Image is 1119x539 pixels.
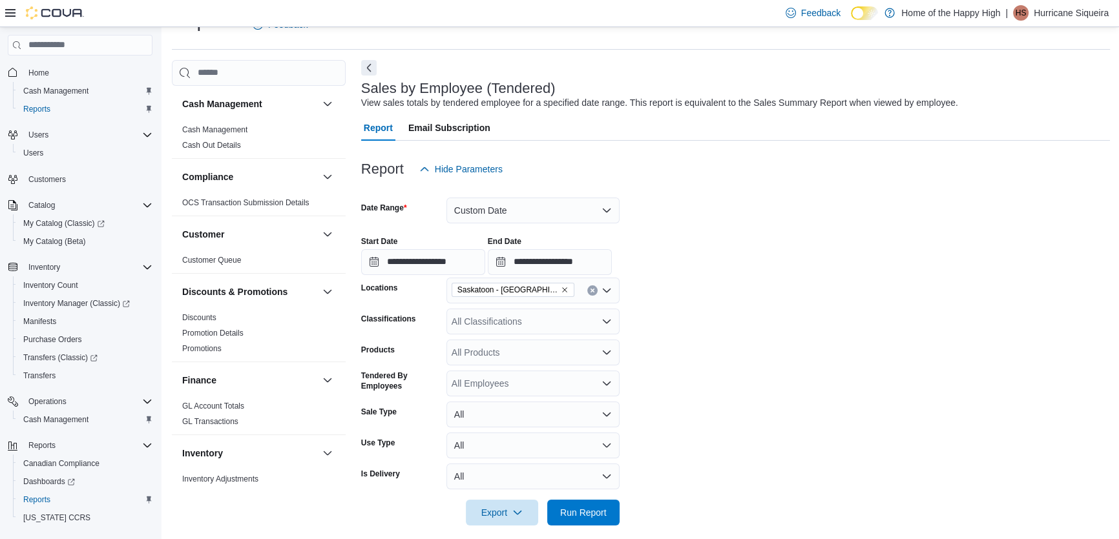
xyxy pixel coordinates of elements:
[3,126,158,144] button: Users
[446,463,620,489] button: All
[435,163,503,176] span: Hide Parameters
[488,236,521,247] label: End Date
[18,314,152,329] span: Manifests
[361,161,404,177] h3: Report
[3,63,158,82] button: Home
[320,169,335,185] button: Compliance
[182,97,262,110] h3: Cash Management
[18,412,152,427] span: Cash Management
[1034,5,1109,21] p: Hurricane Siqueira
[26,6,84,19] img: Cova
[28,440,56,451] span: Reports
[13,144,158,162] button: Users
[851,6,878,20] input: Dark Mode
[182,374,216,387] h3: Finance
[23,414,89,425] span: Cash Management
[172,122,346,158] div: Cash Management
[23,198,152,213] span: Catalog
[23,298,130,309] span: Inventory Manager (Classic)
[466,500,538,525] button: Export
[182,97,317,110] button: Cash Management
[1016,5,1027,21] span: HS
[13,509,158,527] button: [US_STATE] CCRS
[182,329,244,338] a: Promotion Details
[28,262,60,272] span: Inventory
[3,436,158,454] button: Reports
[901,5,1000,21] p: Home of the Happy High
[547,500,620,525] button: Run Report
[18,412,94,427] a: Cash Management
[182,447,223,460] h3: Inventory
[361,236,398,247] label: Start Date
[182,312,216,323] span: Discounts
[18,332,152,347] span: Purchase Orders
[13,232,158,250] button: My Catalog (Beta)
[18,456,105,471] a: Canadian Compliance
[361,407,397,417] label: Sale Type
[182,170,317,183] button: Compliance
[23,148,43,158] span: Users
[560,506,607,519] span: Run Report
[23,438,61,453] button: Reports
[182,447,317,460] button: Inventory
[361,314,416,324] label: Classifications
[182,474,258,483] a: Inventory Adjustments
[23,259,65,275] button: Inventory
[182,125,247,135] span: Cash Management
[446,198,620,223] button: Custom Date
[182,198,309,207] a: OCS Transaction Submission Details
[182,343,222,354] span: Promotions
[13,82,158,100] button: Cash Management
[18,234,152,249] span: My Catalog (Beta)
[23,86,89,96] span: Cash Management
[23,394,72,409] button: Operations
[361,81,556,96] h3: Sales by Employee (Tendered)
[23,438,152,453] span: Reports
[13,349,158,367] a: Transfers (Classic)
[601,285,612,296] button: Open list of options
[23,198,60,213] button: Catalog
[320,284,335,300] button: Discounts & Promotions
[13,473,158,491] a: Dashboards
[601,378,612,389] button: Open list of options
[182,140,241,150] span: Cash Out Details
[182,417,238,426] a: GL Transactions
[361,438,395,448] label: Use Type
[182,490,288,499] a: Inventory by Product Historical
[23,171,152,187] span: Customers
[601,316,612,327] button: Open list of options
[182,228,317,241] button: Customer
[18,492,56,507] a: Reports
[320,372,335,388] button: Finance
[13,411,158,429] button: Cash Management
[13,454,158,473] button: Canadian Compliance
[23,65,54,81] a: Home
[3,392,158,411] button: Operations
[18,368,152,383] span: Transfers
[587,285,598,296] button: Clear input
[18,456,152,471] span: Canadian Compliance
[18,332,87,347] a: Purchase Orders
[23,513,90,523] span: [US_STATE] CCRS
[23,352,98,363] span: Transfers (Classic)
[457,283,558,296] span: Saskatoon - [GEOGRAPHIC_DATA] - Prairie Records
[13,214,158,232] a: My Catalog (Classic)
[23,127,54,143] button: Users
[18,145,152,161] span: Users
[172,310,346,361] div: Discounts & Promotions
[18,350,103,365] a: Transfers (Classic)
[18,474,152,489] span: Dashboards
[23,316,56,327] span: Manifests
[1005,5,1008,21] p: |
[182,313,216,322] a: Discounts
[28,174,66,185] span: Customers
[361,371,441,391] label: Tendered By Employees
[13,491,158,509] button: Reports
[18,368,61,383] a: Transfers
[23,280,78,290] span: Inventory Count
[18,234,91,249] a: My Catalog (Beta)
[18,492,152,507] span: Reports
[18,278,83,293] a: Inventory Count
[182,170,233,183] h3: Compliance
